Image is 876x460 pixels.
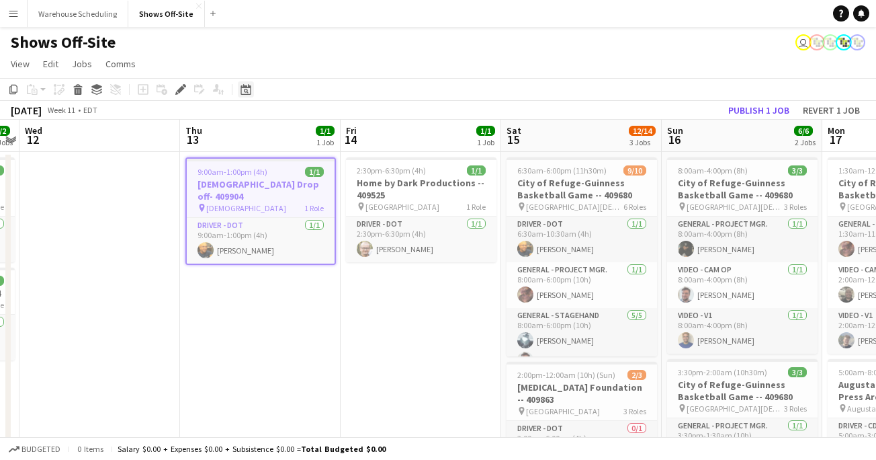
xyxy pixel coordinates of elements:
app-card-role: Driver - DOT1/19:00am-1:00pm (4h)[PERSON_NAME] [187,218,335,264]
span: [GEOGRAPHIC_DATA] [365,202,439,212]
a: Comms [100,55,141,73]
span: Total Budgeted $0.00 [301,444,386,454]
span: View [11,58,30,70]
span: 6:30am-6:00pm (11h30m) [517,165,607,176]
span: [DEMOGRAPHIC_DATA] [206,203,286,213]
span: Jobs [72,58,92,70]
span: 1/1 [476,126,495,136]
span: Mon [828,124,845,137]
app-user-avatar: Labor Coordinator [822,34,838,50]
span: Thu [185,124,202,137]
span: 3:30pm-2:00am (10h30m) (Mon) [678,367,788,377]
span: [GEOGRAPHIC_DATA][DEMOGRAPHIC_DATA] [687,404,784,414]
app-user-avatar: Labor Coordinator [809,34,825,50]
button: Shows Off-Site [128,1,205,27]
a: Edit [38,55,64,73]
span: 1/1 [467,165,486,176]
app-job-card: 2:30pm-6:30pm (4h)1/1Home by Dark Productions -- 409525 [GEOGRAPHIC_DATA]1 RoleDriver - DOT1/12:3... [346,157,496,262]
span: [GEOGRAPHIC_DATA][DEMOGRAPHIC_DATA] [526,202,623,212]
span: Budgeted [21,445,60,454]
span: 13 [183,132,202,147]
h3: [MEDICAL_DATA] Foundation -- 409863 [507,381,657,406]
app-card-role: General - Stagehand5/58:00am-6:00pm (10h)[PERSON_NAME][PERSON_NAME] [507,308,657,432]
div: 1 Job [477,137,494,147]
button: Budgeted [7,442,62,457]
span: Edit [43,58,58,70]
a: Jobs [67,55,97,73]
app-card-role: General - Project Mgr.1/18:00am-6:00pm (10h)[PERSON_NAME] [507,262,657,308]
app-user-avatar: Labor Coordinator [849,34,865,50]
div: 3 Jobs [629,137,655,147]
button: Warehouse Scheduling [28,1,128,27]
span: Wed [25,124,42,137]
h3: City of Refuge-Guinness Basketball Game -- 409680 [507,177,657,201]
div: [DATE] [11,104,42,117]
span: 9/10 [623,165,646,176]
div: EDT [83,105,97,115]
button: Revert 1 job [797,102,865,119]
span: Fri [346,124,357,137]
button: Publish 1 job [723,102,795,119]
span: [GEOGRAPHIC_DATA] [526,406,600,416]
app-card-role: Video - Cam Op1/18:00am-4:00pm (8h)[PERSON_NAME] [667,262,818,308]
span: 1 Role [466,202,486,212]
span: 2:00pm-12:00am (10h) (Sun) [517,370,615,380]
span: 1/1 [305,167,324,177]
h3: [DEMOGRAPHIC_DATA] Drop off- 409904 [187,178,335,202]
span: 3/3 [788,165,807,176]
app-job-card: 8:00am-4:00pm (8h)3/3City of Refuge-Guinness Basketball Game -- 409680 [GEOGRAPHIC_DATA][DEMOGRAP... [667,157,818,354]
span: 3 Roles [784,404,807,414]
app-card-role: Video - V11/18:00am-4:00pm (8h)[PERSON_NAME] [667,308,818,354]
h3: Home by Dark Productions -- 409525 [346,177,496,201]
app-job-card: 9:00am-1:00pm (4h)1/1[DEMOGRAPHIC_DATA] Drop off- 409904 [DEMOGRAPHIC_DATA]1 RoleDriver - DOT1/19... [185,157,336,265]
span: Comms [105,58,136,70]
span: 0 items [74,444,106,454]
span: 16 [665,132,683,147]
span: 6/6 [794,126,813,136]
span: 9:00am-1:00pm (4h) [198,167,267,177]
h3: City of Refuge-Guinness Basketball Game -- 409680 [667,379,818,403]
div: Salary $0.00 + Expenses $0.00 + Subsistence $0.00 = [118,444,386,454]
span: 12 [23,132,42,147]
span: 15 [505,132,521,147]
span: Sat [507,124,521,137]
app-card-role: Driver - DOT1/16:30am-10:30am (4h)[PERSON_NAME] [507,217,657,262]
span: 17 [826,132,845,147]
span: 2/3 [627,370,646,380]
app-card-role: General - Project Mgr.1/18:00am-4:00pm (8h)[PERSON_NAME] [667,217,818,262]
a: View [5,55,35,73]
span: 2:30pm-6:30pm (4h) [357,165,426,176]
span: Sun [667,124,683,137]
app-job-card: 6:30am-6:00pm (11h30m)9/10City of Refuge-Guinness Basketball Game -- 409680 [GEOGRAPHIC_DATA][DEM... [507,157,657,356]
app-card-role: Driver - DOT1/12:30pm-6:30pm (4h)[PERSON_NAME] [346,217,496,262]
app-user-avatar: Labor Coordinator [836,34,852,50]
span: 3 Roles [623,406,646,416]
span: 3/3 [788,367,807,377]
span: 1/1 [316,126,335,136]
div: 2 Jobs [795,137,816,147]
span: 12/14 [629,126,656,136]
span: 1 Role [304,203,324,213]
span: 8:00am-4:00pm (8h) [678,165,748,176]
app-user-avatar: Toryn Tamborello [795,34,812,50]
span: 14 [344,132,357,147]
h3: City of Refuge-Guinness Basketball Game -- 409680 [667,177,818,201]
div: 1 Job [316,137,334,147]
span: Week 11 [44,105,78,115]
span: 3 Roles [784,202,807,212]
span: 6 Roles [623,202,646,212]
h1: Shows Off-Site [11,32,116,52]
span: [GEOGRAPHIC_DATA][DEMOGRAPHIC_DATA] [687,202,784,212]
